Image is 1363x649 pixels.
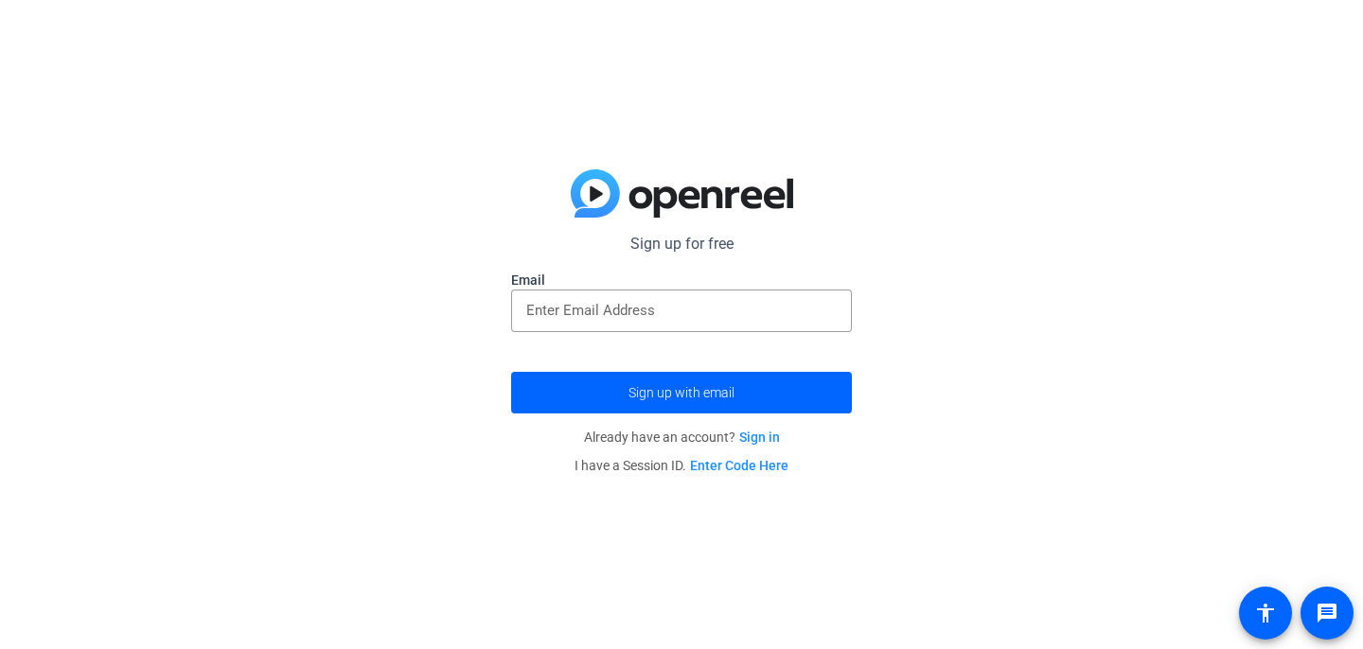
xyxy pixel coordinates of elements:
button: Sign up with email [511,372,852,413]
a: Sign in [739,430,780,445]
mat-icon: accessibility [1254,602,1277,624]
img: blue-gradient.svg [571,169,793,219]
p: Sign up for free [511,233,852,255]
a: Enter Code Here [690,458,788,473]
span: I have a Session ID. [575,458,788,473]
span: Already have an account? [584,430,780,445]
label: Email [511,271,852,289]
mat-icon: message [1316,602,1338,624]
input: Enter Email Address [526,299,837,322]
